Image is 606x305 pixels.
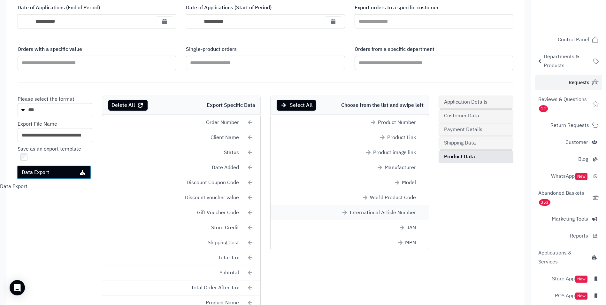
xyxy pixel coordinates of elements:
a: POS AppNew [535,288,602,303]
font: Client Name [211,134,239,141]
font: POS App [555,292,575,300]
a: Shipping Data [439,137,513,150]
font: Data Export [22,168,49,176]
font: Gift Voucher Code [197,209,239,216]
span: Blog [578,155,588,164]
label: Orders with a specific value [18,46,176,53]
font: MPN [405,239,416,246]
span: 12 [539,105,548,112]
font: Discount Coupon Code [187,179,239,186]
span: 353 [539,199,550,206]
font: International Article Number [349,209,416,216]
font: Reviews & Questions [538,96,587,103]
font: Product Link [387,134,416,141]
button: Data Export [17,165,91,179]
a: Marketing Tools [535,211,602,227]
label: Single-product orders [186,46,345,53]
label: Date of Applications (End of Period) [18,4,176,12]
font: Shipping Cost [208,239,239,246]
font: Status [224,149,239,156]
a: Abandoned Baskets353 [535,185,602,210]
font: Manufacturer [385,164,416,171]
a: Store AppNew [535,271,602,286]
a: WhatsAppNew [535,168,602,184]
span: New [575,293,587,300]
a: Blog [535,152,602,167]
span: Control Panel [558,35,589,44]
a: Return Requests [535,118,602,133]
span: Customer [565,138,588,147]
label: Date of Applications (Start of Period) [186,4,345,12]
font: Select All [290,101,313,109]
font: Please select the format [18,95,74,103]
span: Requests [569,78,589,87]
a: Product Data [439,150,513,163]
span: Departments & Products [544,52,590,70]
font: Subtotal [219,269,239,277]
font: Abandoned Baskets [538,189,584,197]
font: Order Number [206,119,239,126]
font: Total Order After Tax [191,284,239,292]
font: Product image link [373,149,416,156]
font: Choose from the list and swipe left [341,100,424,110]
label: Orders from a specific department [355,46,513,53]
a: Reviews & Questions12 [535,92,602,116]
font: Discount voucher value [185,194,239,201]
a: Requests [535,75,602,90]
font: Store Credit [211,224,239,231]
font: Save as an export template [18,145,81,153]
span: New [575,173,587,180]
div: Open Intercom Messenger [10,280,25,295]
font: Model [402,179,416,186]
a: Customer Data [439,109,513,122]
a: Customer [535,135,602,150]
font: JAN [407,224,416,231]
span: Return Requests [550,121,589,130]
a: Reports [535,228,602,244]
font: Date Added [212,164,239,171]
font: World Product Code [370,194,416,201]
a: Payment Details [439,123,513,136]
span: Marketing Tools [552,215,588,223]
img: logo-2.png [563,16,600,30]
font: Store App [552,275,575,283]
font: Product Number [378,119,416,126]
font: WhatsApp [551,172,575,180]
a: Application Details [439,96,513,109]
span: Applications & Services [538,248,588,266]
a: Control Panel [535,32,602,47]
font: Delete All [111,101,135,109]
a: Applications & Services [535,245,602,270]
font: Export File Name [18,120,57,128]
font: Export Specific Data [207,100,255,110]
label: Export orders to a specific customer [355,4,513,12]
span: Reports [570,231,588,240]
span: New [575,276,587,283]
font: Total Tax [218,254,239,262]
